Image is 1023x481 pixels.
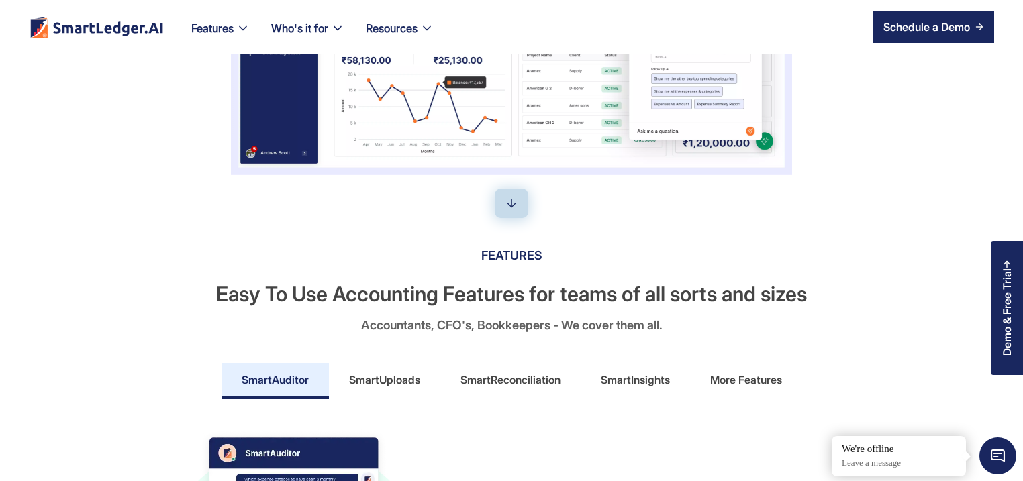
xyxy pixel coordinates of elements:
div: SmartReconciliation [460,369,561,390]
img: arrow right icon [975,23,983,31]
div: Demo & Free Trial [1001,268,1013,356]
img: down-arrow [503,195,520,211]
div: Features [181,19,260,54]
div: More Features [710,369,782,390]
span: Chat Widget [979,437,1016,474]
a: Schedule a Demo [873,11,994,43]
img: footer logo [29,16,164,38]
div: We're offline [842,443,956,456]
div: Schedule a Demo [883,19,970,35]
p: Leave a message [842,458,956,469]
div: Who's it for [271,19,328,38]
div: SmartUploads [349,369,420,390]
div: SmartInsights [601,369,670,390]
div: SmartAuditor [242,369,309,390]
div: Resources [355,19,444,54]
div: Who's it for [260,19,355,54]
div: Resources [366,19,418,38]
a: home [29,16,164,38]
div: Features [191,19,234,38]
